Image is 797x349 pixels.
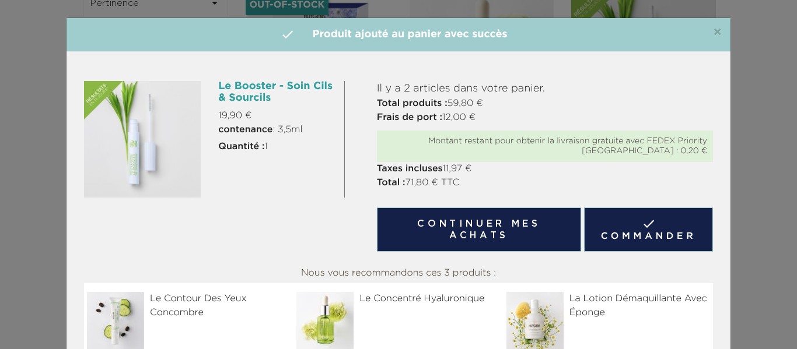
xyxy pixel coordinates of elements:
[377,162,713,176] p: 11,97 €
[218,125,272,135] strong: contenance
[377,111,713,125] p: 12,00 €
[377,97,713,111] p: 59,80 €
[383,136,707,156] div: Montant restant pour obtenir la livraison gratuite avec FEDEX Priority [GEOGRAPHIC_DATA] : 0,20 €
[84,81,201,198] img: Le Booster - Soin Cils & Sourcils
[296,292,500,306] div: Le Concentré Hyaluronique
[377,176,713,190] p: 71,80 € TTC
[713,26,722,40] button: Close
[377,81,713,97] p: Il y a 2 articles dans votre panier.
[218,109,335,123] p: 19,90 €
[296,292,358,349] img: Le Concentré Hyaluronique
[218,142,264,151] strong: Quantité :
[506,292,568,349] img: La Lotion Démaquillante Avec Éponge
[218,140,335,154] p: 1
[75,27,722,43] h4: Produit ajouté au panier avec succès
[377,99,448,108] strong: Total produits :
[506,292,710,320] div: La Lotion Démaquillante Avec Éponge
[377,164,443,174] strong: Taxes incluses
[377,207,581,252] button: Continuer mes achats
[87,292,149,349] img: Le Contour Des Yeux Concombre
[218,123,302,137] span: : 3,5ml
[377,113,442,122] strong: Frais de port :
[713,26,722,40] span: ×
[377,178,406,188] strong: Total :
[584,207,713,252] a: Commander
[218,81,335,104] h6: Le Booster - Soin Cils & Sourcils
[87,292,291,320] div: Le Contour Des Yeux Concombre
[84,263,713,283] div: Nous vous recommandons ces 3 produits :
[281,27,295,41] i: 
